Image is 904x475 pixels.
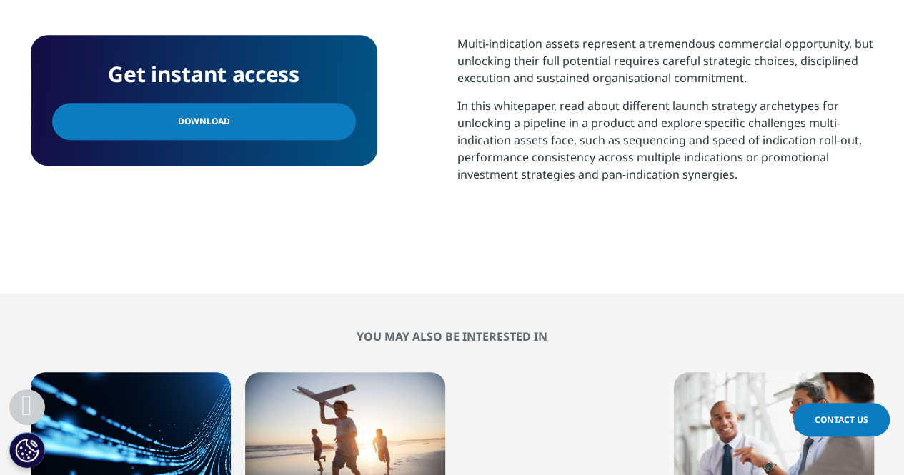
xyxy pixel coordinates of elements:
button: Cookies Settings [9,432,45,468]
p: In this whitepaper, read about different launch strategy archetypes for unlocking a pipeline in a... [457,97,874,194]
p: Multi-indication assets represent a tremendous commercial opportunity, but unlocking their full p... [457,35,874,97]
a: Contact Us [793,403,890,436]
span: Contact Us [815,414,868,426]
span: Download [178,114,230,129]
h4: Get instant access [52,56,356,92]
a: Download [52,103,356,140]
h2: YOU MAY ALSO BE INTERESTED IN [31,329,874,344]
